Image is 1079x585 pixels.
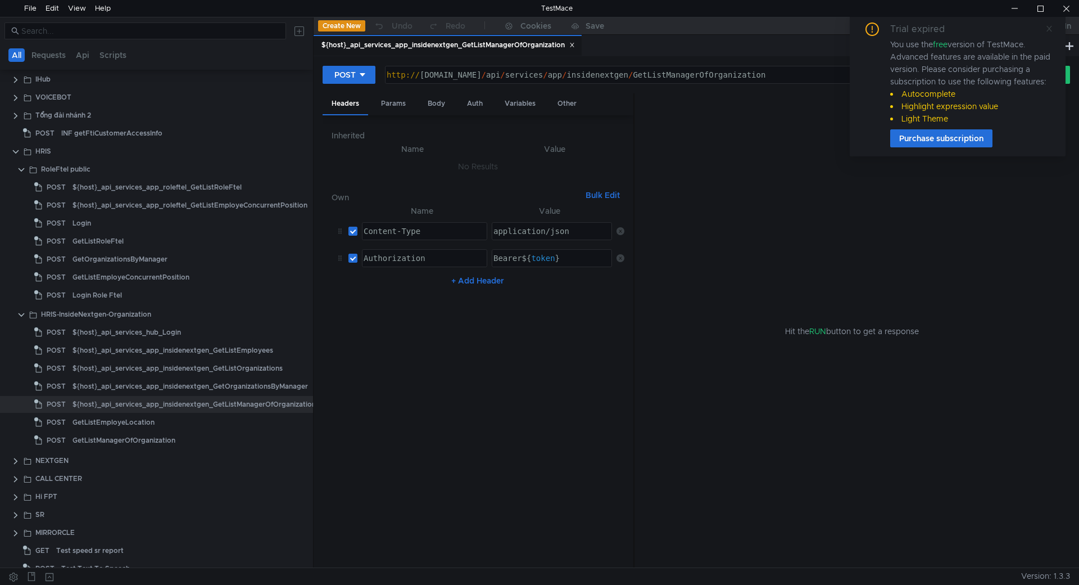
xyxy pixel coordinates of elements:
span: POST [47,251,66,268]
div: POST [334,69,356,81]
button: Bulk Edit [581,188,624,202]
div: IHub [35,71,51,88]
div: Auth [458,93,492,114]
button: Api [72,48,93,62]
button: Purchase subscription [890,129,992,147]
div: Other [548,93,586,114]
div: Params [372,93,415,114]
div: Headers [323,93,368,115]
h6: Inherited [332,129,624,142]
div: SR [35,506,44,523]
div: HRIS [35,143,51,160]
li: Autocomplete [890,88,1052,100]
span: free [933,39,947,49]
div: MIRRORCLE [35,524,75,541]
div: CALL CENTER [35,470,82,487]
span: POST [47,197,66,214]
div: ${host}_api_services_app_insidenextgen_GetListManagerOfOrganization [72,396,316,413]
div: ${host}_api_services_app_roleftel_GetListRoleFtel [72,179,242,196]
span: GET [35,542,49,559]
button: Undo [365,17,420,34]
li: Highlight expression value [890,100,1052,112]
span: POST [47,378,66,395]
span: POST [47,179,66,196]
span: POST [35,560,55,577]
div: GetListEmployeConcurrentPosition [72,269,189,286]
th: Name [341,142,485,156]
span: POST [47,342,66,359]
div: Tổng đài nhánh 2 [35,107,91,124]
button: All [8,48,25,62]
span: Hit the button to get a response [785,325,919,337]
div: Test speed sr report [56,542,124,559]
div: RoleFtel public [41,161,90,178]
div: ${host}_api_services_app_insidenextgen_GetListEmployees [72,342,273,359]
span: POST [47,233,66,250]
div: INF getFtiCustomerAccessInfo [61,125,162,142]
th: Name [357,204,487,218]
div: GetListRoleFtel [72,233,124,250]
div: ${host}_api_services_app_insidenextgen_GetListOrganizations [72,360,283,377]
div: GetOrganizationsByManager [72,251,167,268]
div: Trial expired [890,22,958,36]
div: Test Text To Speech [61,560,130,577]
div: ${host}_api_services_hub_Login [72,324,181,341]
span: POST [47,269,66,286]
span: RUN [809,326,826,336]
span: POST [47,396,66,413]
th: Value [487,204,612,218]
div: ${host}_api_services_app_insidenextgen_GetListManagerOfOrganization [321,39,575,51]
div: Redo [446,19,465,33]
div: Cookies [520,19,551,33]
button: Redo [420,17,473,34]
span: POST [47,215,66,232]
span: POST [47,287,66,304]
button: Requests [28,48,69,62]
nz-embed-empty: No Results [458,161,498,172]
span: Version: 1.3.3 [1021,568,1070,584]
div: Login [72,215,91,232]
span: POST [47,432,66,449]
div: HRIS-InsideNextgen-Organization [41,306,151,323]
div: ${host}_api_services_app_roleftel_GetListEmployeConcurrentPosition [72,197,307,214]
span: POST [47,360,66,377]
div: Variables [496,93,545,114]
span: POST [47,324,66,341]
div: NEXTGEN [35,452,69,469]
div: VOICEBOT [35,89,71,106]
div: Save [586,22,604,30]
button: Scripts [96,48,130,62]
div: Hi FPT [35,488,57,505]
div: GetListEmployeLocation [72,414,155,431]
button: + Add Header [447,274,509,287]
input: Search... [21,25,279,37]
li: Light Theme [890,112,1052,125]
button: POST [323,66,375,84]
div: Undo [392,19,412,33]
span: POST [35,125,55,142]
div: Login Role Ftel [72,287,122,304]
span: POST [47,414,66,431]
div: You use the version of TestMace. Advanced features are available in the paid version. Please cons... [890,38,1052,125]
div: ${host}_api_services_app_insidenextgen_GetOrganizationsByManager [72,378,308,395]
button: Create New [318,20,365,31]
th: Value [485,142,624,156]
h6: Own [332,191,581,204]
div: Body [419,93,454,114]
div: GetListManagerOfOrganization [72,432,175,449]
